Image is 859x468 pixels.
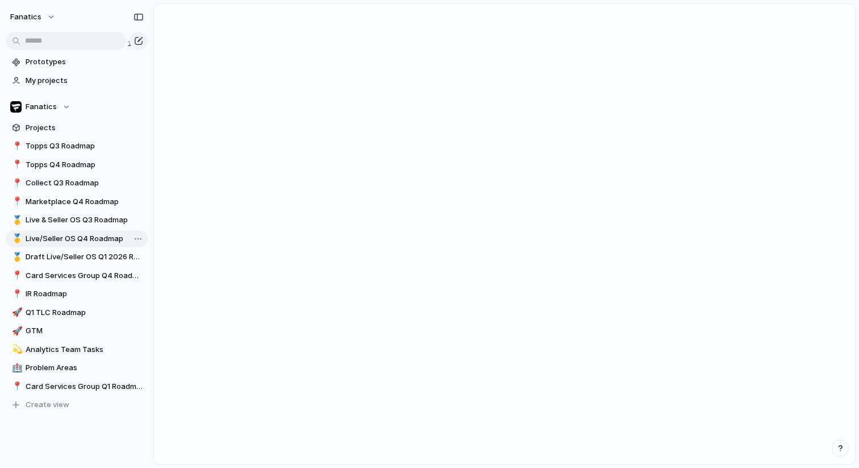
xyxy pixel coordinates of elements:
[26,288,144,300] span: IR Roadmap
[10,11,41,23] span: fanatics
[26,381,144,392] span: Card Services Group Q1 Roadmap
[6,72,148,89] a: My projects
[6,119,148,136] a: Projects
[6,249,148,266] a: 🥇Draft Live/Seller OS Q1 2026 Roadmap
[12,380,20,393] div: 📍
[26,214,144,226] span: Live & Seller OS Q3 Roadmap
[12,269,20,282] div: 📍
[6,304,148,321] a: 🚀Q1 TLC Roadmap
[26,233,144,245] span: Live/Seller OS Q4 Roadmap
[12,251,20,264] div: 🥇
[12,158,20,171] div: 📍
[26,101,57,113] span: Fanatics
[12,306,20,319] div: 🚀
[6,396,148,413] button: Create view
[26,270,144,281] span: Card Services Group Q4 Roadmap
[10,344,22,355] button: 💫
[26,140,144,152] span: Topps Q3 Roadmap
[12,232,20,245] div: 🥇
[12,195,20,208] div: 📍
[10,325,22,337] button: 🚀
[10,381,22,392] button: 📍
[6,98,148,115] button: Fanatics
[6,285,148,303] a: 📍IR Roadmap
[10,270,22,281] button: 📍
[6,341,148,358] a: 💫Analytics Team Tasks
[10,362,22,374] button: 🏥
[26,196,144,208] span: Marketplace Q4 Roadmap
[6,175,148,192] a: 📍Collect Q3 Roadmap
[12,140,20,153] div: 📍
[26,362,144,374] span: Problem Areas
[26,75,144,86] span: My projects
[12,288,20,301] div: 📍
[6,138,148,155] a: 📍Topps Q3 Roadmap
[10,233,22,245] button: 🥇
[6,359,148,376] a: 🏥Problem Areas
[26,159,144,171] span: Topps Q4 Roadmap
[10,214,22,226] button: 🥇
[6,267,148,284] a: 📍Card Services Group Q4 Roadmap
[6,378,148,395] a: 📍Card Services Group Q1 Roadmap
[12,343,20,356] div: 💫
[10,159,22,171] button: 📍
[26,399,69,411] span: Create view
[26,177,144,189] span: Collect Q3 Roadmap
[26,325,144,337] span: GTM
[6,230,148,247] a: 🥇Live/Seller OS Q4 Roadmap
[10,288,22,300] button: 📍
[6,193,148,210] a: 📍Marketplace Q4 Roadmap
[12,177,20,190] div: 📍
[6,53,148,71] a: Prototypes
[10,196,22,208] button: 📍
[12,325,20,338] div: 🚀
[10,140,22,152] button: 📍
[26,307,144,318] span: Q1 TLC Roadmap
[26,344,144,355] span: Analytics Team Tasks
[26,251,144,263] span: Draft Live/Seller OS Q1 2026 Roadmap
[26,122,144,134] span: Projects
[26,56,144,68] span: Prototypes
[12,214,20,227] div: 🥇
[5,8,61,26] button: fanatics
[6,212,148,229] a: 🥇Live & Seller OS Q3 Roadmap
[10,251,22,263] button: 🥇
[12,362,20,375] div: 🏥
[10,307,22,318] button: 🚀
[6,156,148,173] a: 📍Topps Q4 Roadmap
[10,177,22,189] button: 📍
[6,322,148,339] a: 🚀GTM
